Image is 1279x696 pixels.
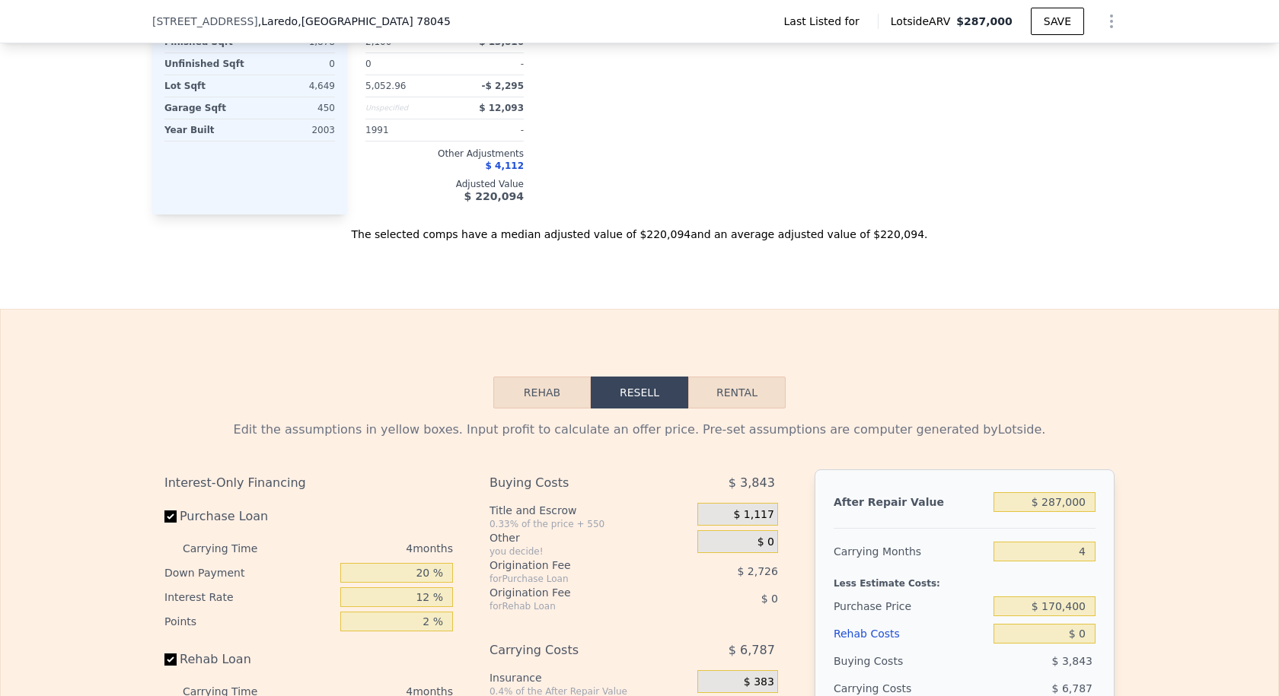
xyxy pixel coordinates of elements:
div: for Rehab Loan [490,600,659,612]
div: 4 months [288,536,453,561]
input: Purchase Loan [164,510,177,523]
div: Carrying Time [183,536,282,561]
span: $287,000 [956,15,1013,27]
div: Insurance [490,670,691,685]
span: $ 3,843 [1052,655,1092,667]
label: Purchase Loan [164,503,334,530]
div: Other Adjustments [365,148,524,160]
span: 5,052.96 [365,81,406,91]
div: Less Estimate Costs: [834,565,1096,593]
span: 0 [365,59,372,69]
div: - [448,53,524,75]
button: Resell [591,377,688,408]
div: Interest-Only Financing [164,469,453,497]
div: After Repair Value [834,488,987,516]
button: Rental [688,377,786,408]
div: Title and Escrow [490,503,691,518]
div: 1991 [365,119,442,141]
input: Rehab Loan [164,653,177,666]
div: Edit the assumptions in yellow boxes. Input profit to calculate an offer price. Pre-set assumptio... [164,421,1115,439]
span: $ 220,094 [464,190,524,202]
button: SAVE [1031,8,1084,35]
div: for Purchase Loan [490,573,659,585]
div: Origination Fee [490,585,659,600]
div: Carrying Costs [490,637,659,664]
div: Rehab Costs [834,620,987,647]
div: 4,649 [253,75,335,97]
span: $ 0 [758,536,774,549]
span: $ 12,093 [479,103,524,113]
div: 0.33% of the price + 550 [490,518,691,530]
div: Down Payment [164,561,334,585]
div: Interest Rate [164,585,334,609]
span: $ 6,787 [1052,682,1092,694]
span: $ 6,787 [729,637,775,664]
button: Show Options [1096,6,1127,37]
div: The selected comps have a median adjusted value of $220,094 and an average adjusted value of $220... [152,215,1127,242]
div: Origination Fee [490,558,659,573]
div: 450 [253,97,335,119]
div: Other [490,530,691,545]
span: , [GEOGRAPHIC_DATA] 78045 [298,15,451,27]
span: $ 3,843 [729,469,775,497]
span: $ 0 [761,593,778,605]
div: Points [164,609,334,634]
span: , Laredo [258,14,451,29]
div: you decide! [490,545,691,558]
div: Garage Sqft [164,97,247,119]
div: Buying Costs [834,647,987,675]
div: Carrying Months [834,538,987,565]
div: Adjusted Value [365,178,524,190]
span: $ 1,117 [733,508,773,522]
div: Purchase Price [834,593,987,620]
span: [STREET_ADDRESS] [152,14,258,29]
div: Unfinished Sqft [164,53,247,75]
span: $ 4,112 [486,160,524,171]
label: Rehab Loan [164,646,334,673]
span: -$ 2,295 [482,81,524,91]
div: Buying Costs [490,469,659,497]
div: Lot Sqft [164,75,247,97]
span: Last Listed for [784,14,866,29]
div: 2003 [253,119,335,141]
span: Lotside ARV [891,14,956,29]
div: Year Built [164,119,247,141]
div: Unspecified [365,97,442,119]
div: - [448,119,524,141]
span: $ 383 [744,675,774,689]
button: Rehab [493,377,591,408]
span: $ 2,726 [737,565,777,577]
div: 0 [253,53,335,75]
